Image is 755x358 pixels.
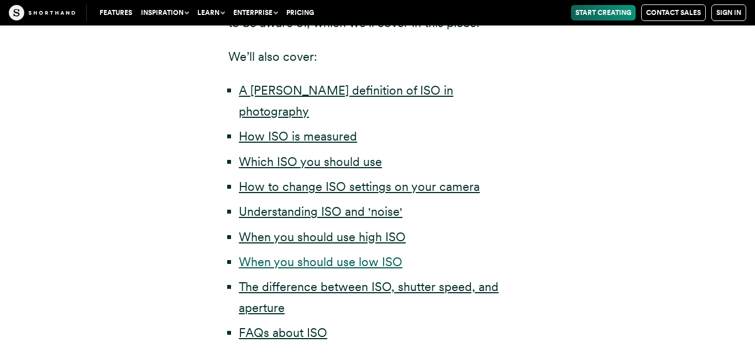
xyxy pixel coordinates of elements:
img: The Craft [9,5,75,20]
a: Contact Sales [641,4,706,21]
a: The difference between ISO, shutter speed, and aperture [239,279,499,314]
button: Learn [193,5,229,20]
a: Features [95,5,137,20]
a: Start Creating [571,5,636,20]
a: Understanding ISO and 'noise' [239,204,402,219]
a: Which ISO you should use [239,154,382,169]
p: We’ll also cover: [228,46,527,67]
a: Pricing [282,5,318,20]
button: Inspiration [137,5,193,20]
a: FAQs about ISO [239,325,327,340]
a: When you should use low ISO [239,255,402,269]
a: Sign in [711,4,746,21]
a: How to change ISO settings on your camera [239,179,480,194]
button: Enterprise [229,5,282,20]
a: A [PERSON_NAME] definition of ISO in photography [239,83,453,118]
a: When you should use high ISO [239,230,406,244]
a: How ISO is measured [239,129,357,143]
